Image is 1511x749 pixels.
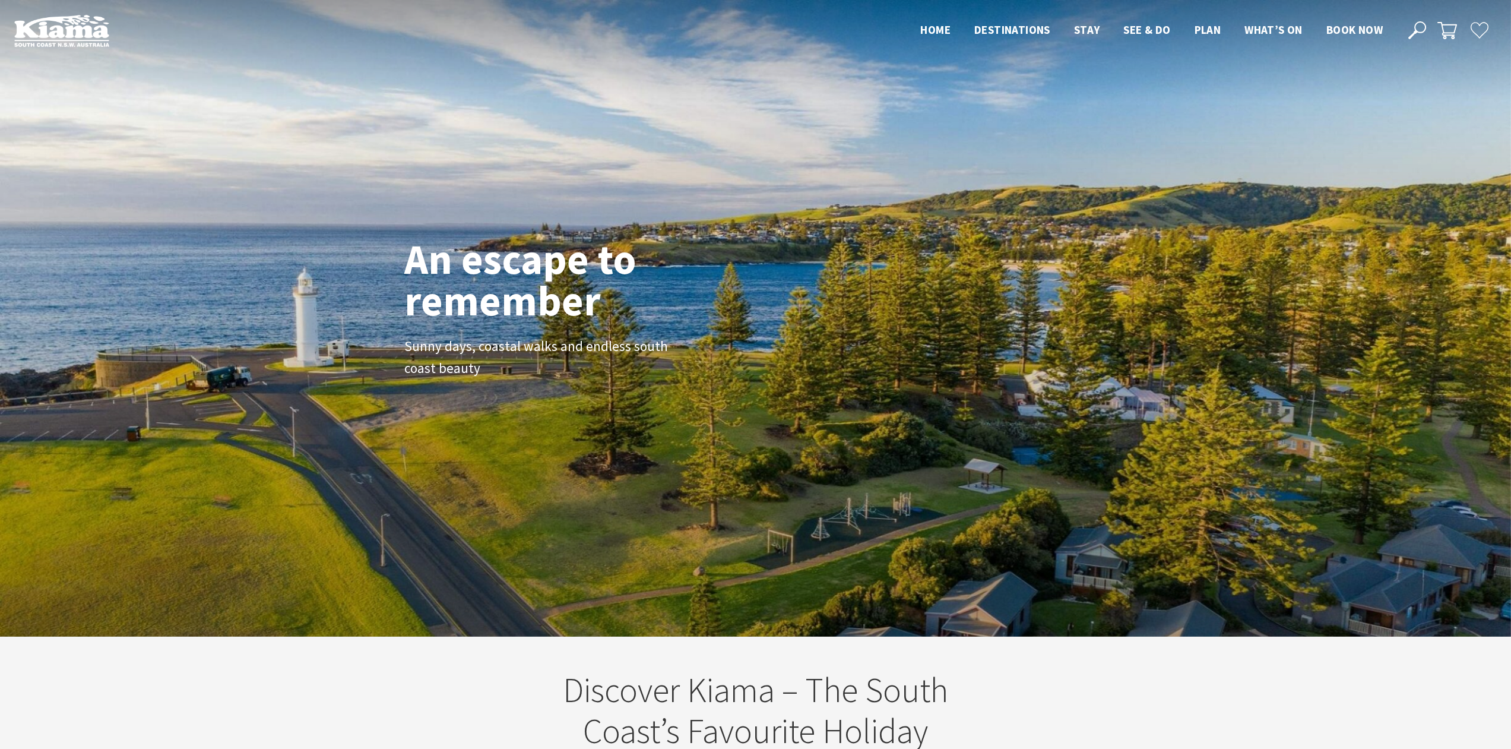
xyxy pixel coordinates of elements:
span: What’s On [1244,23,1303,37]
img: Kiama Logo [14,14,109,47]
span: Home [920,23,951,37]
h1: An escape to remember [404,238,731,321]
span: Plan [1195,23,1221,37]
span: Book now [1326,23,1383,37]
nav: Main Menu [908,21,1395,40]
span: Stay [1074,23,1100,37]
span: Destinations [974,23,1050,37]
p: Sunny days, coastal walks and endless south coast beauty [404,336,671,380]
span: See & Do [1123,23,1170,37]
